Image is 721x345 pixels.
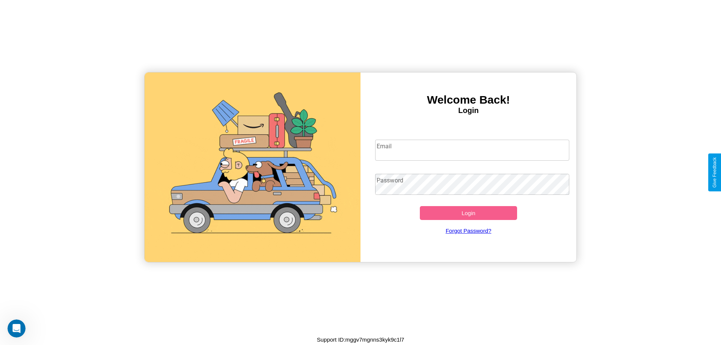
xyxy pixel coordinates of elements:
[420,206,517,220] button: Login
[371,220,566,241] a: Forgot Password?
[712,157,717,188] div: Give Feedback
[317,334,404,345] p: Support ID: mggv7mgnns3kyk9c1l7
[8,319,26,337] iframe: Intercom live chat
[360,106,576,115] h4: Login
[360,93,576,106] h3: Welcome Back!
[145,72,360,262] img: gif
